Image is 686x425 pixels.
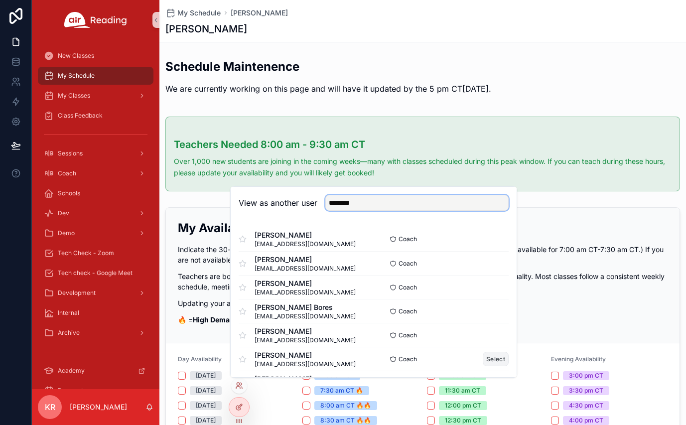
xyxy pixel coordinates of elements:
[320,401,371,410] div: 8:00 am CT 🔥🔥
[38,324,153,342] a: Archive
[70,402,127,412] p: [PERSON_NAME]
[32,40,159,389] div: scrollable content
[255,360,356,368] span: [EMAIL_ADDRESS][DOMAIN_NAME]
[178,298,668,308] p: Updating your availability will not affect any classes you have already been scheduled for.
[178,220,668,236] h2: My Availability
[239,197,317,209] h2: View as another user
[196,371,216,380] div: [DATE]
[58,329,80,337] span: Archive
[178,271,668,292] p: Teachers are booked based on their attendance, longevity with Air Reading, availability and teach...
[58,387,86,395] span: Payments
[58,52,94,60] span: New Classes
[255,326,356,336] span: [PERSON_NAME]
[445,416,481,425] div: 12:30 pm CT
[255,336,356,344] span: [EMAIL_ADDRESS][DOMAIN_NAME]
[165,58,491,75] h2: Schedule Maintenence
[38,204,153,222] a: Dev
[58,269,133,277] span: Tech check - Google Meet
[58,92,90,100] span: My Classes
[38,144,153,162] a: Sessions
[165,22,247,36] h1: [PERSON_NAME]
[38,107,153,125] a: Class Feedback
[178,244,668,265] p: Indicate the 30-minute slots you are available to teach. (For example, selecting 7:00 AM means yo...
[58,367,85,375] span: Academy
[58,189,80,197] span: Schools
[165,83,491,95] p: We are currently working on this page and will have it updated by the 5 pm CT[DATE].
[174,137,672,179] div: ### Teachers Needed 8:00 am - 9:30 am CT Over 1,000 new students are joining in the coming weeks—...
[38,304,153,322] a: Internal
[58,309,79,317] span: Internal
[320,416,371,425] div: 8:30 am CT 🔥🔥
[38,244,153,262] a: Tech Check - Zoom
[174,156,672,179] p: Over 1,000 new students are joining in the coming weeks—many with classes scheduled during this p...
[38,47,153,65] a: New Classes
[38,67,153,85] a: My Schedule
[38,164,153,182] a: Coach
[399,283,417,291] span: Coach
[58,112,103,120] span: Class Feedback
[38,87,153,105] a: My Classes
[58,72,95,80] span: My Schedule
[38,284,153,302] a: Development
[569,371,603,380] div: 3:00 pm CT
[569,401,603,410] div: 4:30 pm CT
[38,264,153,282] a: Tech check - Google Meet
[58,149,83,157] span: Sessions
[174,137,672,152] h3: Teachers Needed 8:00 am - 9:30 am CT
[483,352,509,366] button: Select
[399,355,417,363] span: Coach
[45,401,55,413] span: KR
[177,8,221,18] span: My Schedule
[58,229,75,237] span: Demo
[196,416,216,425] div: [DATE]
[399,307,417,315] span: Coach
[399,331,417,339] span: Coach
[255,374,356,384] span: [PERSON_NAME]
[255,279,356,288] span: [PERSON_NAME]
[165,8,221,18] a: My Schedule
[255,265,356,273] span: [EMAIL_ADDRESS][DOMAIN_NAME]
[64,12,127,28] img: App logo
[320,386,363,395] div: 7:30 am CT 🔥
[445,386,480,395] div: 11:30 am CT
[551,355,606,363] span: Evening Availability
[58,209,69,217] span: Dev
[38,362,153,380] a: Academy
[196,386,216,395] div: [DATE]
[255,302,356,312] span: [PERSON_NAME] Bores
[38,184,153,202] a: Schools
[38,224,153,242] a: Demo
[178,314,668,325] p: 🔥 =
[58,249,114,257] span: Tech Check - Zoom
[178,355,222,363] span: Day Availability
[58,289,96,297] span: Development
[231,8,288,18] a: [PERSON_NAME]
[399,235,417,243] span: Coach
[569,416,603,425] div: 4:00 pm CT
[255,350,356,360] span: [PERSON_NAME]
[255,312,356,320] span: [EMAIL_ADDRESS][DOMAIN_NAME]
[196,401,216,410] div: [DATE]
[399,260,417,268] span: Coach
[193,315,261,324] strong: High Demand Times
[569,386,603,395] div: 3:30 pm CT
[58,169,76,177] span: Coach
[255,230,356,240] span: [PERSON_NAME]
[38,382,153,400] a: Payments
[255,240,356,248] span: [EMAIL_ADDRESS][DOMAIN_NAME]
[255,255,356,265] span: [PERSON_NAME]
[445,401,481,410] div: 12:00 pm CT
[255,288,356,296] span: [EMAIL_ADDRESS][DOMAIN_NAME]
